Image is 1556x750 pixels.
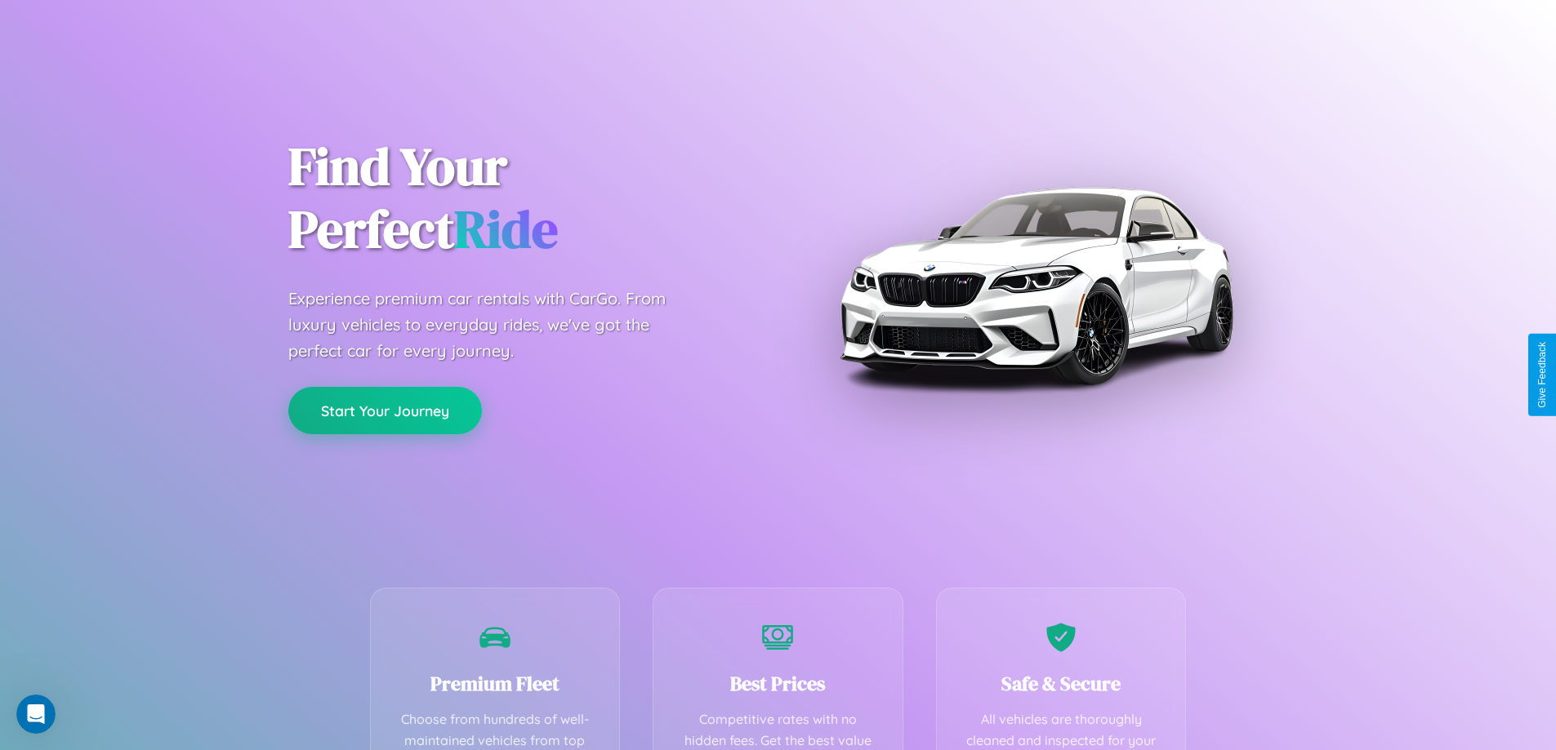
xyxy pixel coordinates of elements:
h1: Find Your Perfect [288,135,754,261]
button: Start Your Journey [288,387,482,434]
h3: Safe & Secure [961,670,1161,697]
span: Ride [454,193,558,264]
p: Experience premium car rentals with CarGo. From luxury vehicles to everyday rides, we've got the ... [288,286,697,364]
div: Give Feedback [1536,342,1548,408]
h3: Best Prices [678,670,878,697]
h3: Premium Fleet [395,670,595,697]
img: Premium BMW car rental vehicle [832,82,1240,490]
iframe: Intercom live chat [16,695,56,734]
